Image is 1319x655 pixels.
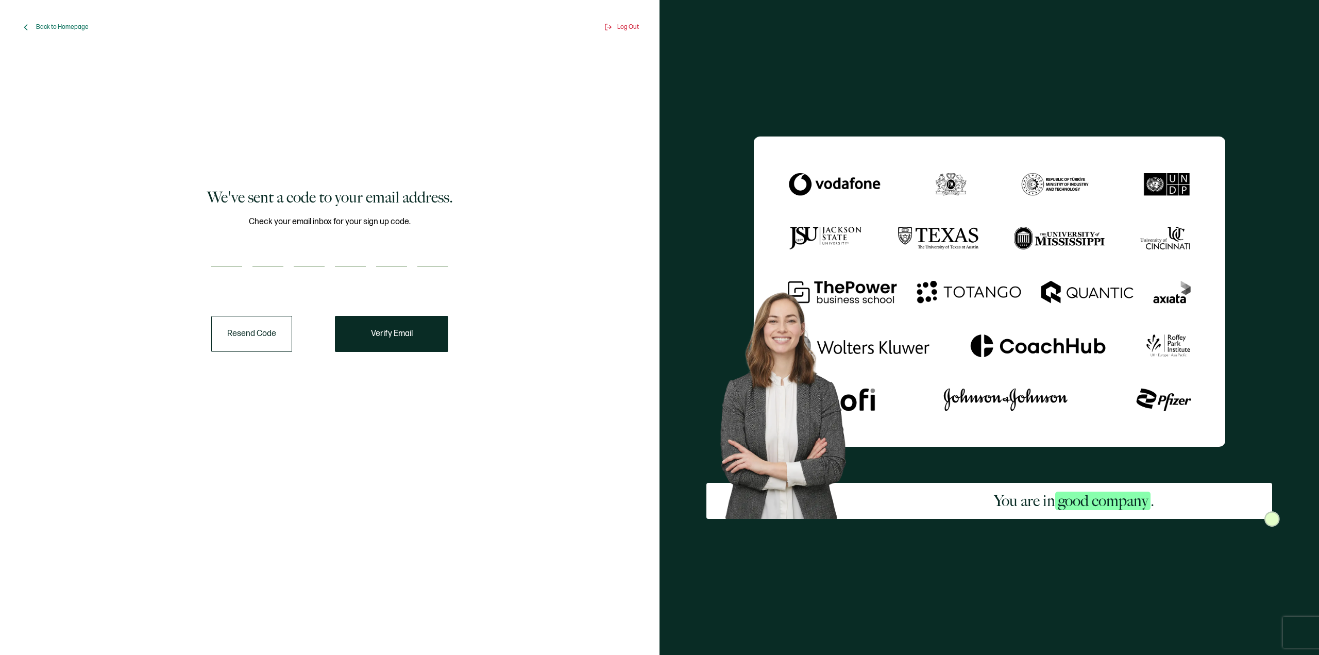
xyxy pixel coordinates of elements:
[706,281,876,519] img: Sertifier Signup - You are in <span class="strong-h">good company</span>. Hero
[754,136,1225,447] img: Sertifier We've sent a code to your email address.
[207,187,453,208] h1: We've sent a code to your email address.
[1264,511,1280,527] img: Sertifier Signup
[36,23,89,31] span: Back to Homepage
[371,330,413,338] span: Verify Email
[211,316,292,352] button: Resend Code
[617,23,639,31] span: Log Out
[335,316,448,352] button: Verify Email
[994,491,1154,511] h2: You are in .
[249,215,411,228] span: Check your email inbox for your sign up code.
[1055,492,1151,510] span: good company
